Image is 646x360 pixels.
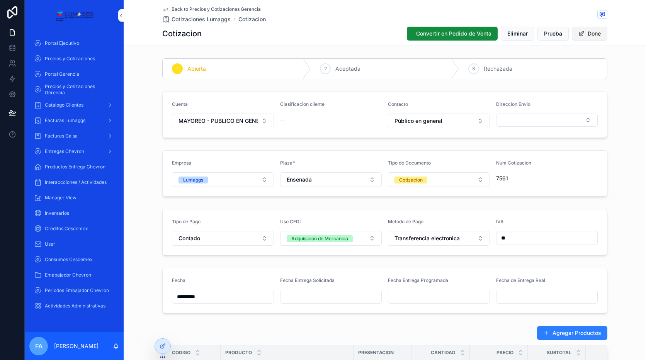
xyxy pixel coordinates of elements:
[388,101,408,107] span: Contacto
[324,66,327,72] span: 2
[280,277,335,283] span: Fecha Entrega Solicitada
[172,15,231,23] span: Cotizaciones Lumaggs
[177,66,178,72] span: 1
[29,52,119,66] a: Precios y Cotizaciones
[35,341,42,351] span: FA
[172,231,274,246] button: Select Button
[45,303,105,309] span: Actividades Administrativas
[507,30,528,37] span: Eliminar
[29,36,119,50] a: Portal Ejecutivo
[496,350,513,356] span: Precio
[172,350,190,356] span: Codigo
[431,350,456,356] span: Cantidad
[45,164,105,170] span: Productos Entrega Chevron
[45,56,95,62] span: Precios y Cotizaciones
[29,144,119,158] a: Entregas Chevron
[280,160,292,166] span: Plaza
[496,160,531,166] span: Num Cotizacion
[45,40,79,46] span: Portal Ejecutivo
[388,172,490,187] button: Select Button
[187,65,206,73] span: Abierta
[280,172,382,187] button: Select Button
[280,116,285,124] span: --
[162,6,261,12] a: Back to Precios y Cotizaciones Gerencia
[537,326,607,340] button: Agregar Productos
[544,30,562,37] span: Prueba
[388,160,431,166] span: Tipo de Documento
[29,268,119,282] a: Emabajador Chevron
[388,219,423,224] span: Metodo de Pago
[45,195,76,201] span: Manager View
[29,114,119,127] a: Facturas Lumaggs
[358,350,394,356] span: Presentacion
[496,219,504,224] span: IVA
[45,179,107,185] span: Interaccciones / Actividades
[496,277,545,283] span: Fecha de Entrega Real
[29,191,119,205] a: Manager View
[225,350,252,356] span: Producto
[29,284,119,297] a: Periodos Embajador Chevron
[280,219,301,224] span: Uso CFDI
[29,83,119,97] a: Precios y Cotizaciones Gerencia
[29,253,119,267] a: Consumos Cescemex
[496,114,598,127] button: Select Button
[280,231,382,246] button: Select Button
[29,67,119,81] a: Portal Gerencia
[407,27,498,41] button: Convertir en Pedido de Venta
[29,206,119,220] a: Inventarios
[172,114,274,128] button: Select Button
[45,272,91,278] span: Emabajador Chevron
[45,117,85,124] span: Facturas Lumaggs
[572,27,607,41] button: Done
[45,256,93,263] span: Consumos Cescemex
[394,234,460,242] span: Transferencia electronica
[172,172,274,187] button: Select Button
[183,177,203,183] div: Lumaggs
[45,287,109,294] span: Periodos Embajador Chevron
[162,15,231,23] a: Cotizaciones Lumaggs
[29,129,119,143] a: Facturas Galsa
[172,160,191,166] span: Empresa
[280,101,325,107] span: Clasificacion cliente
[291,235,348,242] div: Adquisicion de Mercancia
[45,210,69,216] span: Inventarios
[54,9,93,22] img: App logo
[172,219,201,224] span: Tipo de Pago
[335,65,360,73] span: Aceptada
[45,148,84,155] span: Entregas Chevron
[29,299,119,313] a: Actividades Administrativas
[472,66,475,72] span: 3
[25,31,124,323] div: scrollable content
[29,160,119,174] a: Productos Entrega Chevron
[45,102,83,108] span: Catalogo Clientes
[501,27,534,41] button: Eliminar
[29,222,119,236] a: Creditos Cescemex
[172,6,261,12] span: Back to Precios y Cotizaciones Gerencia
[45,71,79,77] span: Portal Gerencia
[388,231,490,246] button: Select Button
[287,176,312,183] span: Ensenada
[29,175,119,189] a: Interaccciones / Actividades
[45,226,88,232] span: Creditos Cescemex
[172,277,185,283] span: Fecha
[172,101,188,107] span: Cuenta
[54,342,99,350] p: [PERSON_NAME]
[484,65,512,73] span: Rechazada
[162,28,202,39] h1: Cotizacion
[178,117,258,125] span: MAYOREO - PUBLICO EN GENERAL
[547,350,571,356] span: Subtotal
[178,234,200,242] span: Contado
[45,241,55,247] span: User
[394,117,442,125] span: Público en general
[388,114,490,128] button: Select Button
[496,175,598,182] span: 7561
[416,30,491,37] span: Convertir en Pedido de Venta
[29,98,119,112] a: Catalogo Clientes
[496,101,530,107] span: Direccion Envio
[29,237,119,251] a: User
[238,15,266,23] a: Cotizacion
[399,177,423,183] div: Cotizacion
[388,277,448,283] span: Fecha Entrega Programada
